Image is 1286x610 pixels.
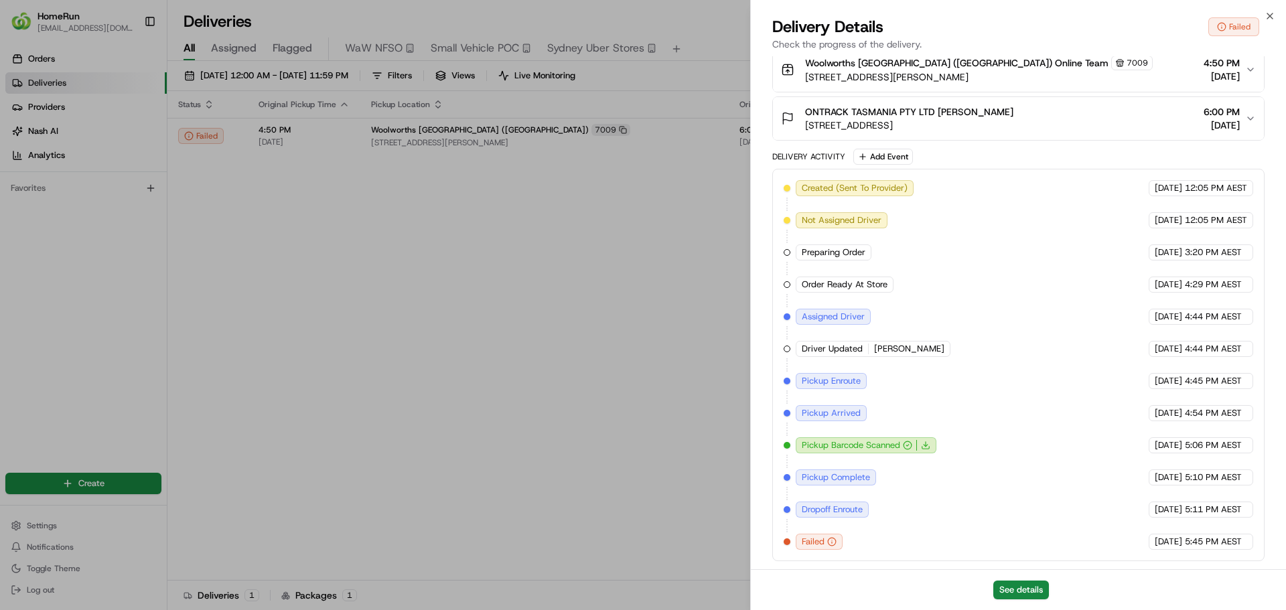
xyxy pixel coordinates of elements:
span: 3:20 PM AEST [1185,246,1242,258]
span: Driver Updated [802,343,863,355]
span: Preparing Order [802,246,865,258]
span: [PERSON_NAME] [874,343,944,355]
span: [DATE] [1155,182,1182,194]
span: 5:10 PM AEST [1185,471,1242,483]
span: [DATE] [1155,471,1182,483]
div: Delivery Activity [772,151,845,162]
span: 5:06 PM AEST [1185,439,1242,451]
span: Pickup Arrived [802,407,861,419]
span: ONTRACK TASMANIA PTY LTD [PERSON_NAME] [805,105,1013,119]
span: Pickup Complete [802,471,870,483]
span: 6:00 PM [1204,105,1240,119]
span: Order Ready At Store [802,279,887,291]
span: [DATE] [1204,119,1240,132]
span: 7009 [1127,58,1148,68]
span: 4:54 PM AEST [1185,407,1242,419]
span: 5:45 PM AEST [1185,536,1242,548]
span: Failed [802,536,825,548]
span: 4:44 PM AEST [1185,311,1242,323]
span: 4:45 PM AEST [1185,375,1242,387]
span: 4:29 PM AEST [1185,279,1242,291]
span: Not Assigned Driver [802,214,881,226]
p: Check the progress of the delivery. [772,37,1265,51]
button: Add Event [853,149,913,165]
span: Assigned Driver [802,311,865,323]
span: Pickup Enroute [802,375,861,387]
span: 4:50 PM [1204,56,1240,70]
span: [DATE] [1155,439,1182,451]
span: [DATE] [1155,311,1182,323]
span: Created (Sent To Provider) [802,182,908,194]
span: [DATE] [1155,343,1182,355]
button: Woolworths [GEOGRAPHIC_DATA] ([GEOGRAPHIC_DATA]) Online Team7009[STREET_ADDRESS][PERSON_NAME]4:50... [773,48,1264,92]
button: Failed [1208,17,1259,36]
span: [DATE] [1155,279,1182,291]
span: Pickup Barcode Scanned [802,439,900,451]
span: 12:05 PM AEST [1185,182,1247,194]
button: See details [993,581,1049,599]
span: [DATE] [1155,375,1182,387]
button: Pickup Barcode Scanned [802,439,912,451]
span: [DATE] [1155,214,1182,226]
span: Woolworths [GEOGRAPHIC_DATA] ([GEOGRAPHIC_DATA]) Online Team [805,56,1109,70]
span: [DATE] [1155,504,1182,516]
span: [DATE] [1155,246,1182,258]
span: [DATE] [1155,407,1182,419]
button: ONTRACK TASMANIA PTY LTD [PERSON_NAME][STREET_ADDRESS]6:00 PM[DATE] [773,97,1264,140]
span: [DATE] [1204,70,1240,83]
span: 5:11 PM AEST [1185,504,1242,516]
span: [STREET_ADDRESS] [805,119,1013,132]
span: Delivery Details [772,16,883,37]
span: Dropoff Enroute [802,504,863,516]
span: 12:05 PM AEST [1185,214,1247,226]
span: [STREET_ADDRESS][PERSON_NAME] [805,70,1153,84]
span: 4:44 PM AEST [1185,343,1242,355]
span: [DATE] [1155,536,1182,548]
